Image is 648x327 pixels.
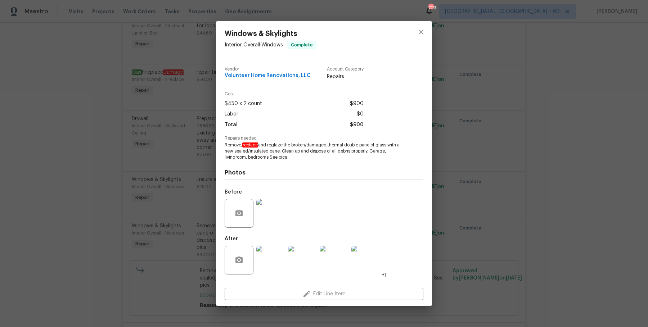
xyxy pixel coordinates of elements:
span: $0 [357,109,364,119]
span: Interior Overall - Windows [225,42,283,47]
span: Remove, and reglaze the broken/damaged thermal double pane of glass with a new sealed/insulated p... [225,142,404,160]
h5: Before [225,190,242,195]
span: Total [225,120,238,130]
h4: Photos [225,169,423,176]
span: $450 x 2 count [225,99,262,109]
span: Complete [288,41,316,49]
span: Labor [225,109,238,119]
span: Cost [225,92,364,96]
span: Account Category [327,67,364,72]
span: $900 [350,99,364,109]
em: replace [242,142,258,147]
span: Volunteer Home Renovations, LLC [225,73,311,78]
div: 703 [428,4,433,12]
span: Repairs [327,73,364,80]
button: close [413,23,430,41]
span: Repairs needed [225,136,423,141]
h5: After [225,236,238,241]
span: $900 [350,120,364,130]
span: Windows & Skylights [225,30,316,38]
span: +1 [382,272,387,279]
span: Vendor [225,67,311,72]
